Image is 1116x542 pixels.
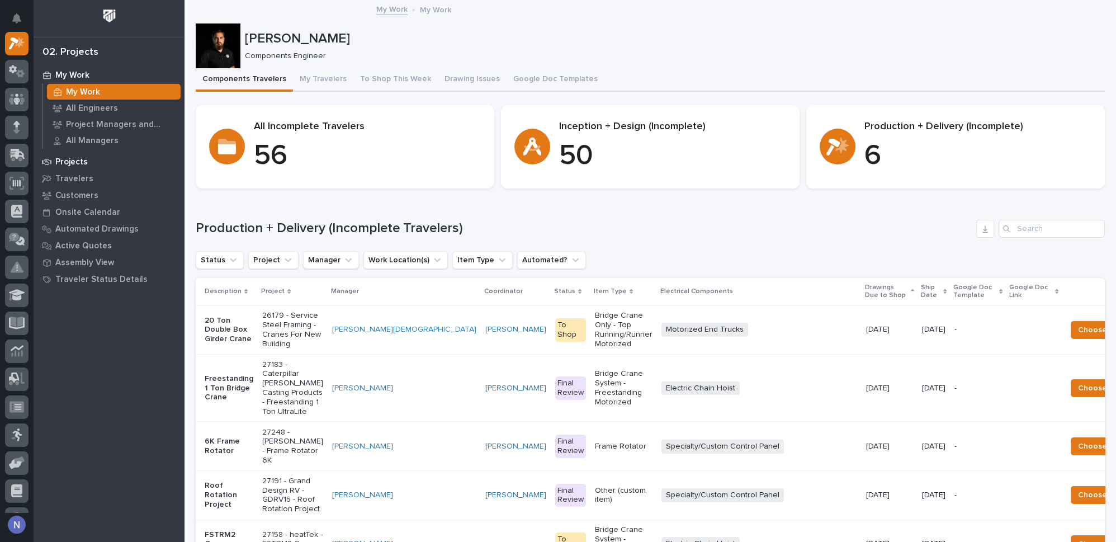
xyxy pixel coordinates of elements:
[954,491,1001,500] p: -
[921,281,940,302] p: Ship Date
[555,318,586,342] div: To Shop
[34,204,185,220] a: Onsite Calendar
[245,51,1096,61] p: Components Engineer
[438,68,507,92] button: Drawing Issues
[34,153,185,170] a: Projects
[66,87,100,97] p: My Work
[43,133,185,148] a: All Managers
[864,139,1091,173] p: 6
[205,316,253,344] p: 20 Ton Double Box Girder Crane
[43,84,185,100] a: My Work
[353,68,438,92] button: To Shop This Week
[866,488,892,500] p: [DATE]
[485,491,546,500] a: [PERSON_NAME]
[331,285,359,298] p: Manager
[254,121,481,133] p: All Incomplete Travelers
[661,381,740,395] span: Electric Chain Hoist
[261,285,285,298] p: Project
[332,325,476,334] a: [PERSON_NAME][DEMOGRAPHIC_DATA]
[55,275,148,285] p: Traveler Status Details
[34,67,185,83] a: My Work
[954,325,1001,334] p: -
[517,251,586,269] button: Automated?
[661,488,784,502] span: Specialty/Custom Control Panel
[485,442,546,451] a: [PERSON_NAME]
[554,285,575,298] p: Status
[43,100,185,116] a: All Engineers
[14,13,29,31] div: Notifications
[595,311,652,348] p: Bridge Crane Only - Top Running/Runner Motorized
[196,68,293,92] button: Components Travelers
[999,220,1105,238] input: Search
[865,281,908,302] p: Drawings Due to Shop
[34,170,185,187] a: Travelers
[5,7,29,30] button: Notifications
[507,68,604,92] button: Google Doc Templates
[34,187,185,204] a: Customers
[248,251,299,269] button: Project
[55,157,88,167] p: Projects
[485,325,546,334] a: [PERSON_NAME]
[363,251,448,269] button: Work Location(s)
[555,435,586,458] div: Final Review
[196,251,244,269] button: Status
[55,70,89,81] p: My Work
[262,311,323,348] p: 26179 - Service Steel Framing - Cranes For New Building
[866,440,892,451] p: [DATE]
[922,325,945,334] p: [DATE]
[595,486,652,505] p: Other (custom item)
[661,440,784,454] span: Specialty/Custom Control Panel
[866,323,892,334] p: [DATE]
[55,208,120,218] p: Onsite Calendar
[43,116,185,132] a: Project Managers and Engineers
[332,491,393,500] a: [PERSON_NAME]
[254,139,481,173] p: 56
[196,220,972,237] h1: Production + Delivery (Incomplete Travelers)
[1009,281,1052,302] p: Google Doc Link
[452,251,513,269] button: Item Type
[205,481,253,509] p: Roof Rotation Project
[293,68,353,92] button: My Travelers
[484,285,523,298] p: Coordinator
[594,285,627,298] p: Item Type
[555,376,586,400] div: Final Review
[332,442,393,451] a: [PERSON_NAME]
[922,384,945,393] p: [DATE]
[55,258,114,268] p: Assembly View
[5,513,29,536] button: users-avatar
[42,46,98,59] div: 02. Projects
[55,174,93,184] p: Travelers
[660,285,733,298] p: Electrical Components
[262,360,323,417] p: 27183 - Caterpillar [PERSON_NAME] Casting Products - Freestanding 1 Ton UltraLite
[55,191,98,201] p: Customers
[555,484,586,507] div: Final Review
[66,136,119,146] p: All Managers
[34,237,185,254] a: Active Quotes
[954,442,1001,451] p: -
[595,369,652,407] p: Bridge Crane System - Freestanding Motorized
[485,384,546,393] a: [PERSON_NAME]
[303,251,359,269] button: Manager
[205,285,242,298] p: Description
[55,241,112,251] p: Active Quotes
[661,323,748,337] span: Motorized End Trucks
[332,384,393,393] a: [PERSON_NAME]
[66,103,118,114] p: All Engineers
[953,281,996,302] p: Google Doc Template
[34,254,185,271] a: Assembly View
[66,120,176,130] p: Project Managers and Engineers
[55,224,139,234] p: Automated Drawings
[245,31,1100,47] p: [PERSON_NAME]
[922,442,945,451] p: [DATE]
[34,220,185,237] a: Automated Drawings
[866,381,892,393] p: [DATE]
[559,139,786,173] p: 50
[99,6,120,26] img: Workspace Logo
[420,3,451,15] p: My Work
[262,428,323,465] p: 27248 - [PERSON_NAME] - Frame Rotator 6K
[205,437,253,456] p: 6K Frame Rotator
[376,2,408,15] a: My Work
[262,477,323,514] p: 27191 - Grand Design RV - GDRV15 - Roof Rotation Project
[595,442,652,451] p: Frame Rotator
